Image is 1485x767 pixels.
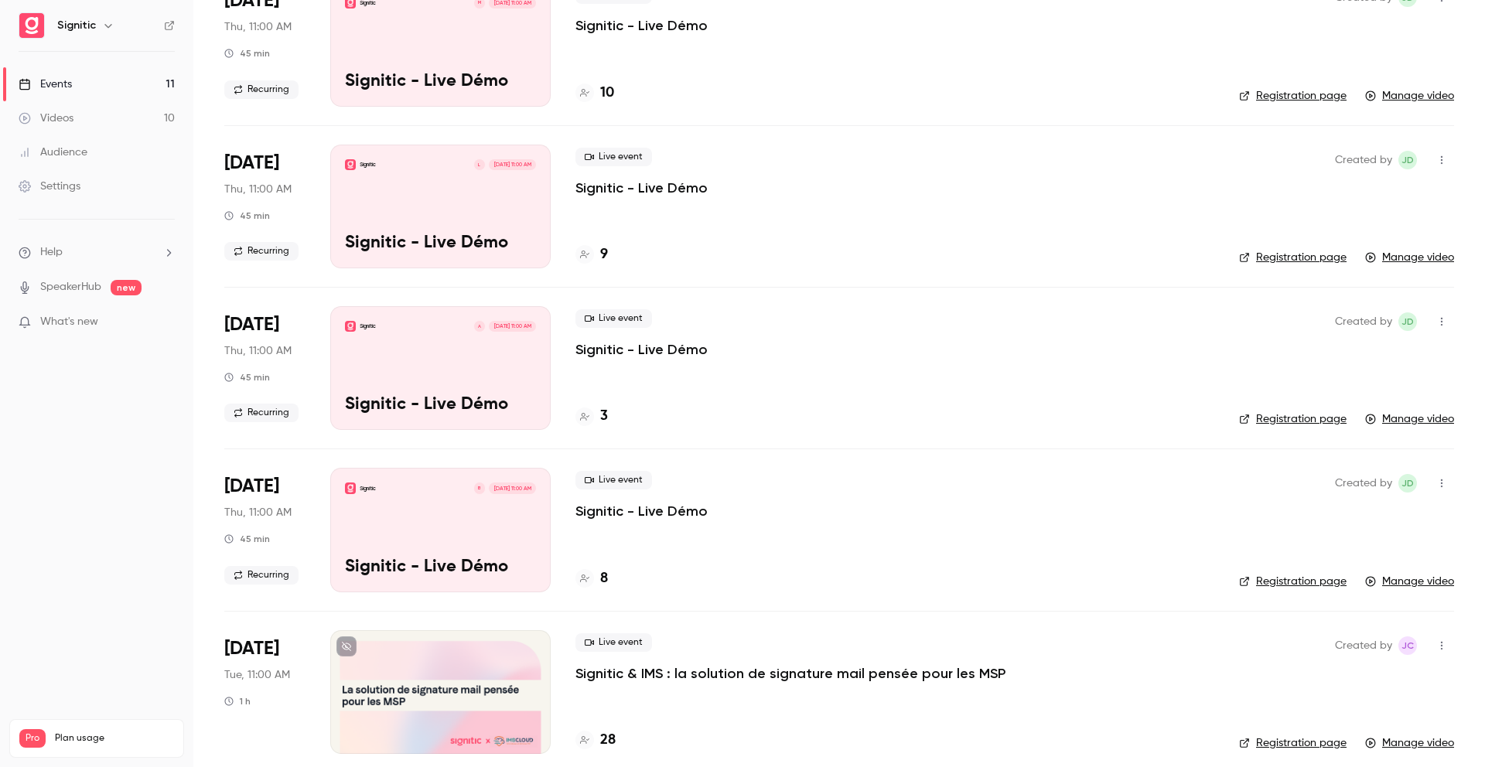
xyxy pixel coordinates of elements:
[1401,474,1414,493] span: JD
[40,279,101,295] a: SpeakerHub
[345,321,356,332] img: Signitic - Live Démo
[224,151,279,176] span: [DATE]
[1398,312,1417,331] span: Joris Dulac
[1239,250,1347,265] a: Registration page
[575,502,708,520] a: Signitic - Live Démo
[224,80,299,99] span: Recurring
[55,732,174,745] span: Plan usage
[224,566,299,585] span: Recurring
[600,83,614,104] h4: 10
[224,343,292,359] span: Thu, 11:00 AM
[40,244,63,261] span: Help
[345,159,356,170] img: Signitic - Live Démo
[600,244,608,265] h4: 9
[575,633,652,652] span: Live event
[575,16,708,35] a: Signitic - Live Démo
[19,13,44,38] img: Signitic
[19,145,87,160] div: Audience
[1365,88,1454,104] a: Manage video
[575,148,652,166] span: Live event
[224,47,270,60] div: 45 min
[473,482,486,494] div: B
[224,468,306,591] div: Jul 10 Thu, 11:00 AM (Europe/Paris)
[224,306,306,430] div: Jul 17 Thu, 11:00 AM (Europe/Paris)
[224,242,299,261] span: Recurring
[1239,574,1347,589] a: Registration page
[1239,411,1347,427] a: Registration page
[224,695,251,707] div: 1 h
[1335,312,1392,331] span: Created by
[224,210,270,222] div: 45 min
[1401,151,1414,169] span: JD
[473,320,486,332] div: A
[360,485,376,493] p: Signitic
[1335,636,1392,655] span: Created by
[360,322,376,330] p: Signitic
[1365,574,1454,589] a: Manage video
[1335,474,1392,493] span: Created by
[224,312,279,337] span: [DATE]
[600,730,616,751] h4: 28
[600,406,608,427] h4: 3
[345,234,536,254] p: Signitic - Live Démo
[360,161,376,169] p: Signitic
[19,244,175,261] li: help-dropdown-opener
[575,179,708,197] a: Signitic - Live Démo
[489,482,535,493] span: [DATE] 11:00 AM
[575,244,608,265] a: 9
[224,404,299,422] span: Recurring
[224,636,279,661] span: [DATE]
[1401,636,1414,655] span: JC
[1239,735,1347,751] a: Registration page
[330,306,551,430] a: Signitic - Live DémoSigniticA[DATE] 11:00 AMSignitic - Live Démo
[1365,250,1454,265] a: Manage video
[224,630,306,754] div: Jul 8 Tue, 11:00 AM (Europe/Paris)
[224,19,292,35] span: Thu, 11:00 AM
[19,729,46,748] span: Pro
[111,280,142,295] span: new
[224,533,270,545] div: 45 min
[1401,312,1414,331] span: JD
[489,321,535,332] span: [DATE] 11:00 AM
[1398,474,1417,493] span: Joris Dulac
[19,77,72,92] div: Events
[1365,735,1454,751] a: Manage video
[330,468,551,591] a: Signitic - Live DémoSigniticB[DATE] 11:00 AMSignitic - Live Démo
[600,568,608,589] h4: 8
[473,159,486,171] div: L
[575,471,652,489] span: Live event
[40,314,98,330] span: What's new
[224,371,270,383] div: 45 min
[224,182,292,197] span: Thu, 11:00 AM
[489,159,535,170] span: [DATE] 11:00 AM
[345,482,356,493] img: Signitic - Live Démo
[575,730,616,751] a: 28
[575,664,1005,683] a: Signitic & IMS : la solution de signature mail pensée pour les MSP
[575,568,608,589] a: 8
[330,145,551,268] a: Signitic - Live DémoSigniticL[DATE] 11:00 AMSignitic - Live Démo
[345,72,536,92] p: Signitic - Live Démo
[224,667,290,683] span: Tue, 11:00 AM
[575,406,608,427] a: 3
[57,18,96,33] h6: Signitic
[224,145,306,268] div: Sep 4 Thu, 11:00 AM (Europe/Paris)
[1398,636,1417,655] span: Julie Camuzet
[224,505,292,520] span: Thu, 11:00 AM
[1335,151,1392,169] span: Created by
[575,309,652,328] span: Live event
[19,179,80,194] div: Settings
[575,83,614,104] a: 10
[575,340,708,359] a: Signitic - Live Démo
[1398,151,1417,169] span: Joris Dulac
[19,111,73,126] div: Videos
[345,557,536,578] p: Signitic - Live Démo
[224,474,279,499] span: [DATE]
[1239,88,1347,104] a: Registration page
[345,395,536,415] p: Signitic - Live Démo
[1365,411,1454,427] a: Manage video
